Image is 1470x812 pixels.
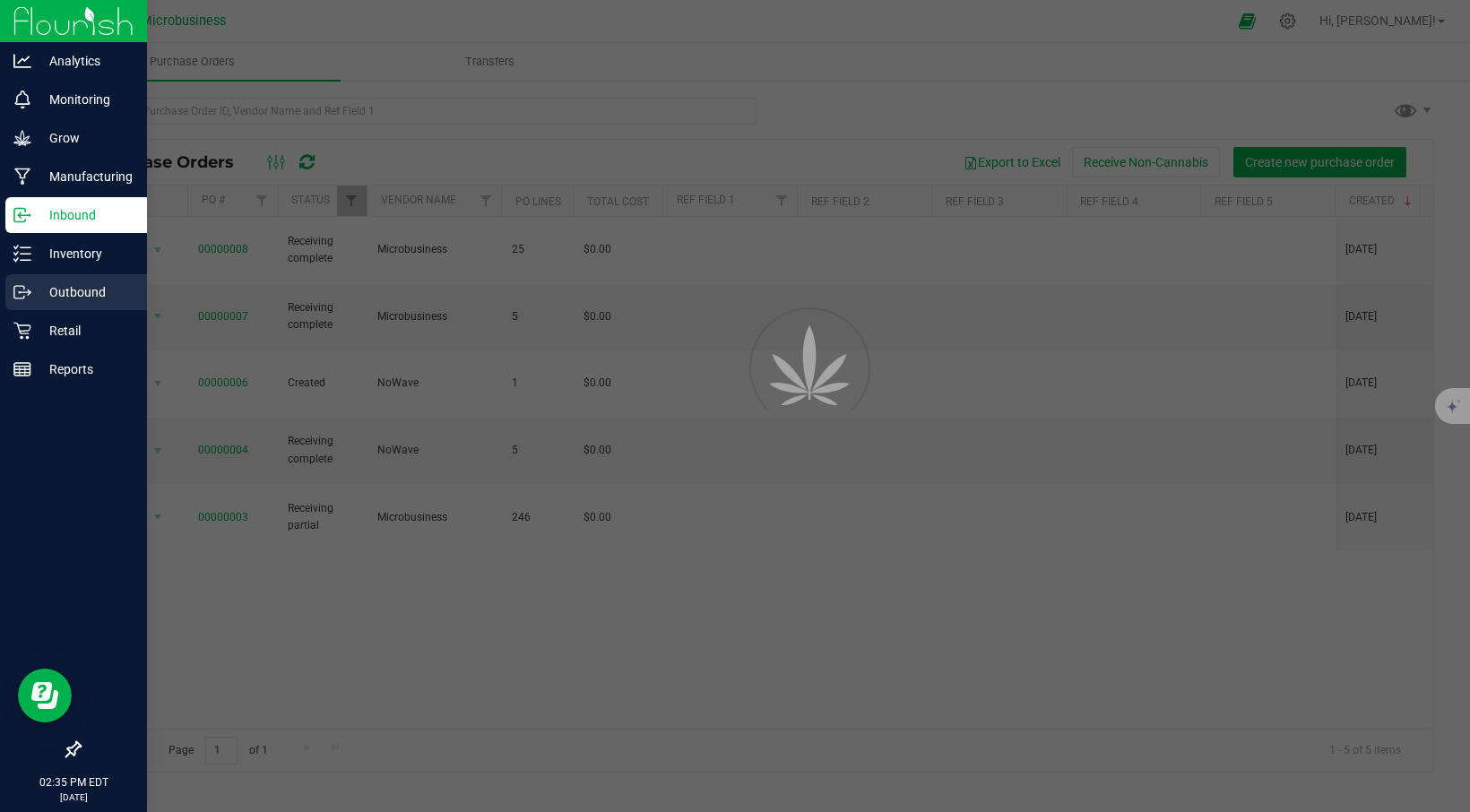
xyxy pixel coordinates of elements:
[18,669,72,722] iframe: Resource center
[13,168,31,186] inline-svg: Manufacturing
[13,283,31,301] inline-svg: Outbound
[31,358,139,380] p: Reports
[13,129,31,147] inline-svg: Grow
[13,245,31,263] inline-svg: Inventory
[13,91,31,108] inline-svg: Monitoring
[13,52,31,70] inline-svg: Analytics
[31,204,139,226] p: Inbound
[31,281,139,303] p: Outbound
[13,322,31,340] inline-svg: Retail
[31,243,139,264] p: Inventory
[8,774,139,790] p: 02:35 PM EDT
[31,127,139,149] p: Grow
[13,206,31,224] inline-svg: Inbound
[31,320,139,341] p: Retail
[31,166,139,187] p: Manufacturing
[13,360,31,378] inline-svg: Reports
[8,790,139,804] p: [DATE]
[31,89,139,110] p: Monitoring
[31,50,139,72] p: Analytics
